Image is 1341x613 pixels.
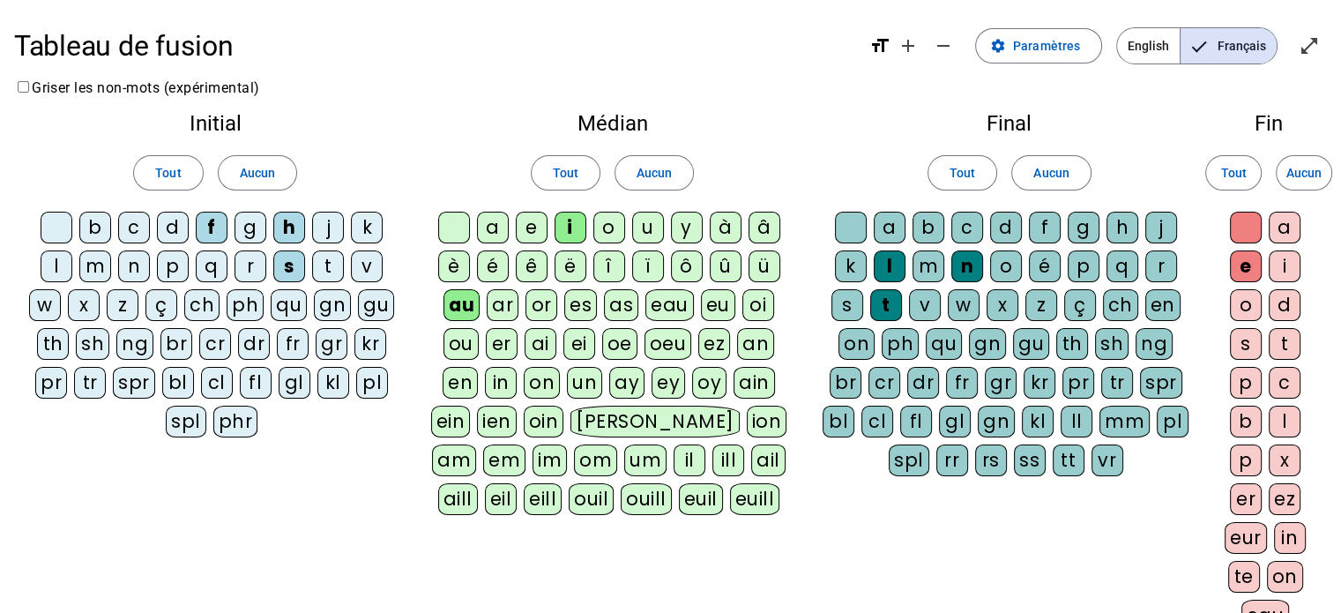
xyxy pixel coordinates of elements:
div: cr [199,328,231,360]
div: ô [671,250,703,282]
div: spr [1140,367,1182,399]
div: gu [358,289,394,321]
h2: Médian [430,113,793,134]
div: s [1230,328,1262,360]
div: z [1025,289,1057,321]
div: s [831,289,863,321]
div: en [1145,289,1181,321]
div: ail [751,445,786,476]
div: pl [1157,406,1188,437]
div: è [438,250,470,282]
div: b [79,212,111,243]
div: oi [742,289,774,321]
div: vr [1091,445,1123,476]
div: br [160,328,192,360]
button: Entrer en plein écran [1292,28,1327,64]
button: Tout [1205,155,1262,191]
div: kl [317,367,349,399]
mat-button-toggle-group: Language selection [1116,27,1278,64]
button: Tout [531,155,600,191]
div: spl [166,406,206,437]
span: Tout [950,162,975,183]
div: in [485,367,517,399]
div: ç [145,289,177,321]
div: g [1068,212,1099,243]
div: a [1269,212,1300,243]
h1: Tableau de fusion [14,18,855,74]
div: rs [975,445,1007,476]
div: dr [238,328,270,360]
div: ou [443,328,479,360]
div: phr [213,406,258,437]
div: ch [184,289,220,321]
div: x [987,289,1018,321]
div: e [516,212,548,243]
div: ion [747,406,787,437]
div: gl [279,367,310,399]
div: h [273,212,305,243]
span: Tout [1220,162,1246,183]
div: sh [76,328,109,360]
div: c [118,212,150,243]
div: s [273,250,305,282]
div: th [1056,328,1088,360]
div: ez [1269,483,1300,515]
button: Augmenter la taille de la police [890,28,926,64]
div: oy [692,367,726,399]
div: er [486,328,518,360]
div: dr [907,367,939,399]
div: q [1106,250,1138,282]
div: ph [882,328,919,360]
div: pr [1062,367,1094,399]
button: Aucun [1276,155,1332,191]
div: l [874,250,905,282]
span: Français [1181,28,1277,64]
div: n [118,250,150,282]
div: ien [477,406,517,437]
div: â [749,212,780,243]
div: ng [1136,328,1173,360]
div: f [196,212,227,243]
div: x [1269,445,1300,476]
div: ê [516,250,548,282]
div: im [533,445,567,476]
div: fl [240,367,272,399]
div: gl [939,406,971,437]
div: ü [749,250,780,282]
div: euill [730,483,779,515]
div: q [196,250,227,282]
div: qu [271,289,307,321]
button: Aucun [1011,155,1091,191]
div: euil [679,483,723,515]
div: eill [524,483,562,515]
button: Paramètres [975,28,1102,64]
span: Aucun [1033,162,1069,183]
div: ouil [569,483,614,515]
div: é [477,250,509,282]
button: Diminuer la taille de la police [926,28,961,64]
div: fl [900,406,932,437]
div: an [737,328,774,360]
div: a [477,212,509,243]
div: pr [35,367,67,399]
mat-icon: format_size [869,35,890,56]
div: u [632,212,664,243]
button: Tout [928,155,997,191]
div: p [1230,367,1262,399]
div: c [951,212,983,243]
div: ouill [621,483,671,515]
div: qu [926,328,962,360]
h2: Final [823,113,1196,134]
div: rr [936,445,968,476]
div: ss [1014,445,1046,476]
div: oin [524,406,564,437]
div: gn [314,289,351,321]
div: gn [969,328,1006,360]
mat-icon: remove [933,35,954,56]
div: eur [1225,522,1267,554]
div: t [870,289,902,321]
div: gr [985,367,1017,399]
div: p [1230,445,1262,476]
div: sh [1095,328,1129,360]
div: eu [701,289,735,321]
